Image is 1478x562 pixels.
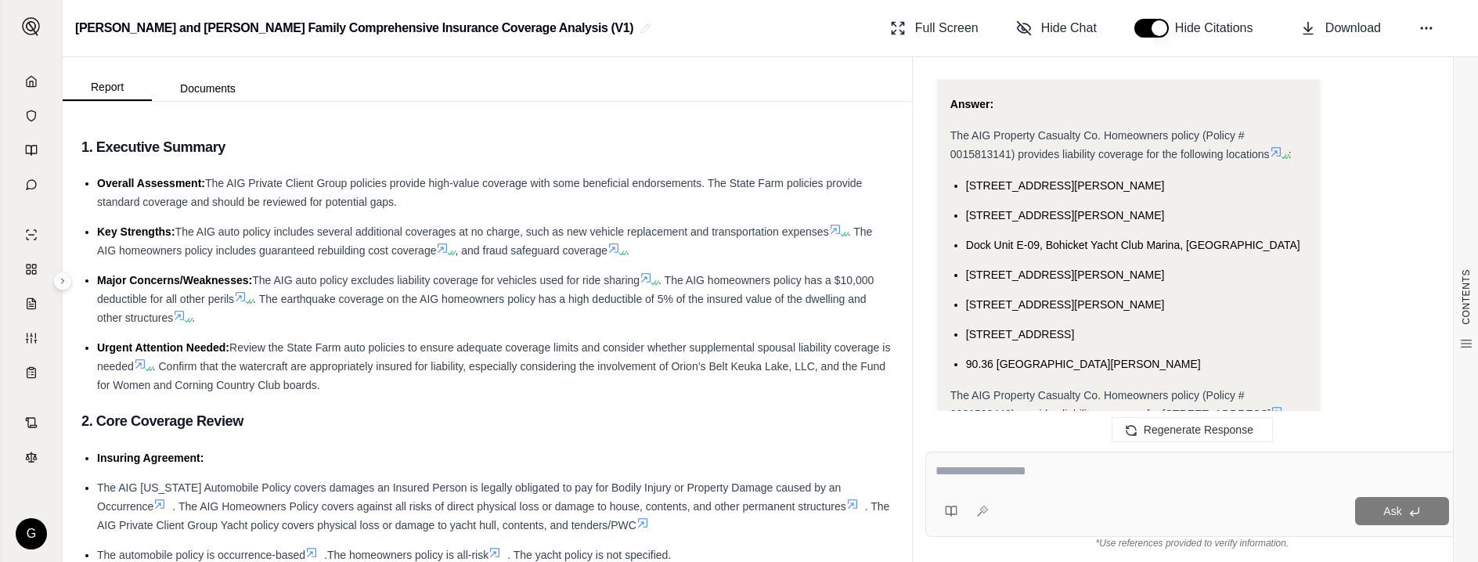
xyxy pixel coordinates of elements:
h3: 1. Executive Summary [81,133,893,161]
span: The AIG Property Casualty Co. Homeowners policy (Policy # 0015813141) provides liability coverage... [950,129,1270,160]
button: Ask [1355,497,1449,525]
button: Report [63,74,152,101]
span: Ask [1383,505,1401,517]
span: [STREET_ADDRESS][PERSON_NAME] [966,268,1165,281]
img: Expand sidebar [22,17,41,36]
span: The AIG Property Casualty Co. Homeowners policy (Policy # 0081522449) provides liability coverage... [950,389,1271,420]
span: [STREET_ADDRESS][PERSON_NAME] [966,209,1165,222]
strong: Answer: [950,98,993,110]
span: CONTENTS [1460,269,1473,325]
span: . [192,312,195,324]
span: . [1289,408,1292,420]
a: Custom Report [10,322,52,354]
span: Hide Citations [1175,19,1263,38]
h2: [PERSON_NAME] and [PERSON_NAME] Family Comprehensive Insurance Coverage Analysis (V1) [75,14,633,42]
span: [STREET_ADDRESS] [966,328,1074,340]
span: Major Concerns/Weaknesses: [97,274,252,286]
button: Documents [152,76,264,101]
button: Hide Chat [1010,13,1103,44]
span: The automobile policy is occurrence-based [97,549,305,561]
a: Documents Vault [10,100,52,131]
button: Regenerate Response [1112,417,1273,442]
span: [STREET_ADDRESS][PERSON_NAME] [966,298,1165,311]
span: Dock Unit E-09, Bohicket Yacht Club Marina, [GEOGRAPHIC_DATA] [966,239,1300,251]
button: Full Screen [884,13,985,44]
span: Overall Assessment: [97,177,205,189]
span: . Confirm that the watercraft are appropriately insured for liability, especially considering the... [97,360,885,391]
span: : [1289,148,1292,160]
span: is correct. [1215,67,1263,79]
span: . The earthquake coverage on the AIG homeowners policy has a high deductible of 5% of the insured... [97,293,867,324]
span: 90.36 [GEOGRAPHIC_DATA][PERSON_NAME] [966,358,1201,370]
a: Policy Comparisons [10,254,52,285]
a: Single Policy [10,219,52,250]
a: Home [10,66,52,97]
button: Download [1294,13,1387,44]
a: Chat [10,169,52,200]
a: Prompt Library [10,135,52,166]
span: . The AIG Homeowners Policy covers against all risks of direct physical loss or damage to house, ... [172,500,845,513]
div: *Use references provided to verify information. [925,537,1459,549]
span: Key Strengths: [97,225,175,238]
button: Expand sidebar [53,272,72,290]
span: . The yacht policy is not specified. [507,549,671,561]
span: Review the State Farm auto policies to ensure adequate coverage limits and consider whether suppl... [97,341,890,373]
span: Urgent Attention Needed: [97,341,229,354]
span: Hide Chat [1041,19,1097,38]
a: Coverage Table [10,357,52,388]
span: The AIG [US_STATE] Automobile Policy covers damages an Insured Person is legally obligated to pay... [97,481,841,513]
span: Full Screen [915,19,979,38]
a: Contract Analysis [10,407,52,438]
span: The AIG auto policy excludes liability coverage for vehicles used for ride sharing [252,274,640,286]
span: .The homeowners policy is all-risk [324,549,488,561]
span: [STREET_ADDRESS][PERSON_NAME] [966,179,1165,192]
span: Regenerate Response [1144,423,1253,436]
span: . The AIG Private Client Group Yacht policy covers physical loss or damage to yacht hull, content... [97,500,889,531]
a: Legal Search Engine [10,441,52,473]
button: Expand sidebar [16,11,47,42]
span: The AIG Private Client Group policies provide high-value coverage with some beneficial endorsemen... [97,177,862,208]
span: Download [1325,19,1381,38]
a: Claim Coverage [10,288,52,319]
span: , and fraud safeguard coverage [455,244,607,257]
span: Double checking citation for [STREET_ADDRESS] [950,67,1196,79]
span: . [626,244,629,257]
div: G [16,518,47,549]
span: The AIG auto policy includes several additional coverages at no charge, such as new vehicle repla... [175,225,829,238]
span: Insuring Agreement: [97,452,204,464]
h3: 2. Core Coverage Review [81,407,893,435]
